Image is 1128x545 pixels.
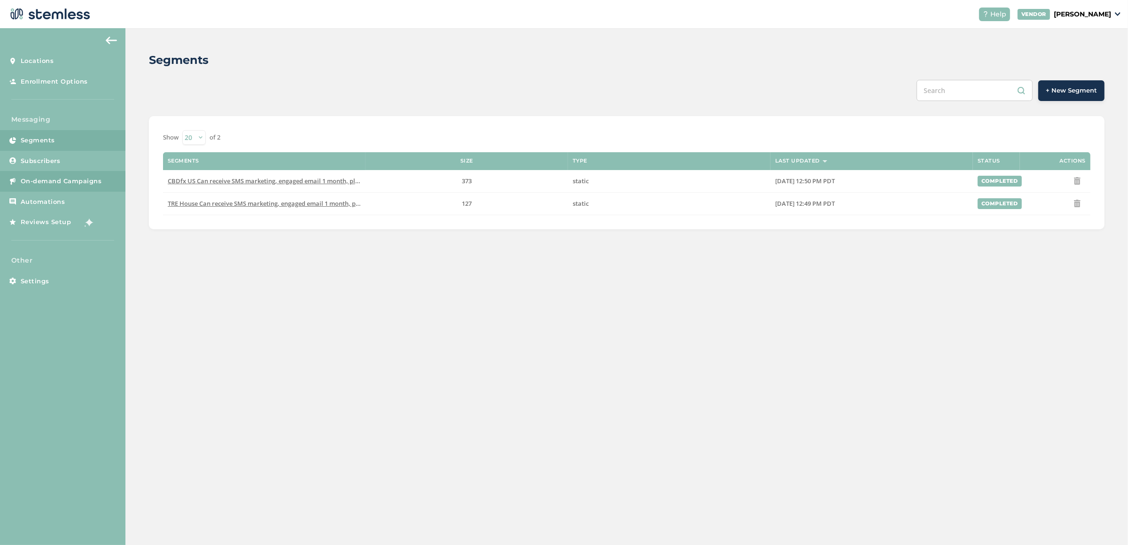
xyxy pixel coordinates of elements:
[1046,86,1097,95] span: + New Segment
[1054,9,1111,19] p: [PERSON_NAME]
[978,198,1022,209] div: completed
[370,177,563,185] label: 373
[990,9,1006,19] span: Help
[210,133,220,142] label: of 2
[370,200,563,208] label: 127
[775,177,968,185] label: 07/02/2025 12:50 PM PDT
[775,158,820,164] label: Last Updated
[168,177,450,185] span: CBDfx US Can receive SMS marketing, engaged email 1 month, placed order 1 year [DATE] - CBDfx
[168,177,361,185] label: CBDfx US Can receive SMS marketing, engaged email 1 month, placed order 1 year 2025-07-02 - CBDfx
[460,158,473,164] label: Size
[462,199,472,208] span: 127
[21,218,71,227] span: Reviews Setup
[21,77,88,86] span: Enrollment Options
[21,197,65,207] span: Automations
[168,200,361,208] label: TRE House Can receive SMS marketing, engaged email 1 month, placed order 1 year 2025-07-01 - TRĒ ...
[775,177,835,185] span: [DATE] 12:50 PM PDT
[21,177,102,186] span: On-demand Campaigns
[168,158,199,164] label: Segments
[573,158,587,164] label: Type
[573,177,589,185] span: static
[21,136,55,145] span: Segments
[8,5,90,23] img: logo-dark-0685b13c.svg
[21,56,54,66] span: Locations
[21,277,49,286] span: Settings
[823,160,827,163] img: icon-sort-1e1d7615.svg
[21,156,61,166] span: Subscribers
[978,158,1000,164] label: Status
[573,200,766,208] label: static
[978,176,1022,187] div: completed
[168,199,495,208] span: TRE House Can receive SMS marketing, engaged email 1 month, placed order 1 year [DATE] - [GEOGRAP...
[106,37,117,44] img: icon-arrow-back-accent-c549486e.svg
[1018,9,1050,20] div: VENDOR
[983,11,988,17] img: icon-help-white-03924b79.svg
[1038,80,1105,101] button: + New Segment
[573,199,589,208] span: static
[775,199,835,208] span: [DATE] 12:49 PM PDT
[462,177,472,185] span: 373
[163,133,179,142] label: Show
[1081,500,1128,545] iframe: Chat Widget
[78,213,97,232] img: glitter-stars-b7820f95.gif
[917,80,1033,101] input: Search
[149,52,209,69] h2: Segments
[1020,152,1090,170] th: Actions
[573,177,766,185] label: static
[1115,12,1120,16] img: icon_down-arrow-small-66adaf34.svg
[775,200,968,208] label: 07/02/2025 12:49 PM PDT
